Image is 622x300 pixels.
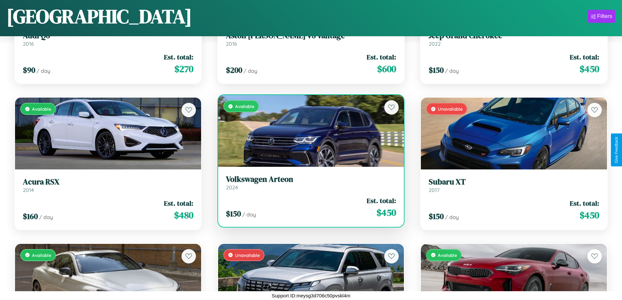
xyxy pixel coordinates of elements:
[23,187,34,193] span: 2014
[174,209,193,222] span: $ 480
[164,52,193,62] span: Est. total:
[429,177,599,187] h3: Subaru XT
[235,252,260,258] span: Unavailable
[242,211,256,218] span: / day
[32,252,51,258] span: Available
[226,31,396,40] h3: Aston [PERSON_NAME] V8 Vantage
[429,40,441,47] span: 2022
[429,187,439,193] span: 2017
[438,106,463,112] span: Unavailable
[23,31,193,47] a: Audi Q82016
[570,198,599,208] span: Est. total:
[226,31,396,47] a: Aston [PERSON_NAME] V8 Vantage2016
[614,137,619,163] div: Give Feedback
[164,198,193,208] span: Est. total:
[39,214,53,220] span: / day
[597,13,612,20] div: Filters
[23,177,193,193] a: Acura RSX2014
[445,68,459,74] span: / day
[32,106,51,112] span: Available
[226,175,396,191] a: Volkswagen Arteon2024
[367,196,396,205] span: Est. total:
[226,65,242,75] span: $ 200
[445,214,459,220] span: / day
[429,211,444,222] span: $ 150
[272,291,350,300] p: Support ID: meysg3d706c50pvskl4m
[429,31,599,47] a: Jeep Grand Cherokee2022
[37,68,50,74] span: / day
[438,252,457,258] span: Available
[580,209,599,222] span: $ 450
[367,52,396,62] span: Est. total:
[244,68,257,74] span: / day
[580,62,599,75] span: $ 450
[429,65,444,75] span: $ 150
[226,208,241,219] span: $ 150
[429,177,599,193] a: Subaru XT2017
[588,10,615,23] button: Filters
[23,177,193,187] h3: Acura RSX
[376,206,396,219] span: $ 450
[226,40,237,47] span: 2016
[23,65,35,75] span: $ 90
[235,103,254,109] span: Available
[174,62,193,75] span: $ 270
[226,184,238,191] span: 2024
[7,3,192,30] h1: [GEOGRAPHIC_DATA]
[377,62,396,75] span: $ 600
[570,52,599,62] span: Est. total:
[23,211,38,222] span: $ 160
[23,40,34,47] span: 2016
[226,175,396,184] h3: Volkswagen Arteon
